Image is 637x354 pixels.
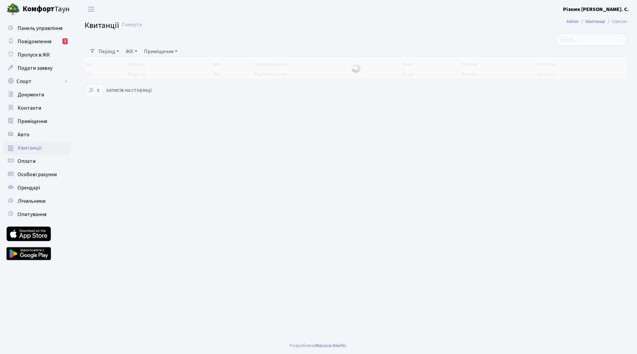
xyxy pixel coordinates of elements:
li: Список [605,18,627,25]
span: Квитанції [18,144,42,152]
a: Різник [PERSON_NAME]. С. [563,5,629,13]
a: Документи [3,88,70,101]
div: Розроблено . [290,342,347,349]
b: Різник [PERSON_NAME]. С. [563,6,629,13]
a: Спорт [3,75,70,88]
a: Панель управління [3,22,70,35]
span: Приміщення [18,118,47,125]
label: записів на сторінці [85,84,152,97]
span: Контакти [18,104,41,112]
span: Панель управління [18,25,62,32]
a: Контакти [3,101,70,115]
span: Лічильники [18,197,45,205]
a: Опитування [3,208,70,221]
a: Квитанції [586,18,605,25]
span: Таун [23,4,70,15]
span: Подати заявку [18,64,52,72]
a: Подати заявку [3,61,70,75]
a: Період [96,46,122,57]
img: Обробка... [351,63,361,74]
span: Пропуск в ЖК [18,51,50,59]
a: Орендарі [3,181,70,194]
span: Квитанції [85,20,119,31]
a: Скинути [122,22,142,28]
span: Повідомлення [18,38,51,45]
a: Приміщення [3,115,70,128]
a: Оплати [3,155,70,168]
input: Пошук... [555,33,627,46]
a: Особові рахунки [3,168,70,181]
button: Переключити навігацію [83,4,100,15]
a: Admin [566,18,579,25]
span: Оплати [18,158,35,165]
div: 1 [62,38,68,44]
nav: breadcrumb [556,15,637,29]
a: Квитанції [3,141,70,155]
span: Орендарі [18,184,40,191]
a: Приміщення [141,46,180,57]
a: Авто [3,128,70,141]
a: Пропуск в ЖК [3,48,70,61]
a: Лічильники [3,194,70,208]
span: Документи [18,91,44,98]
a: Massive Kinetic [316,342,346,349]
span: Авто [18,131,30,138]
a: ЖК [123,46,140,57]
span: Опитування [18,211,46,218]
span: Особові рахунки [18,171,57,178]
b: Комфорт [23,4,54,14]
select: записів на сторінці [85,84,104,97]
img: logo.png [7,3,20,16]
a: Повідомлення1 [3,35,70,48]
